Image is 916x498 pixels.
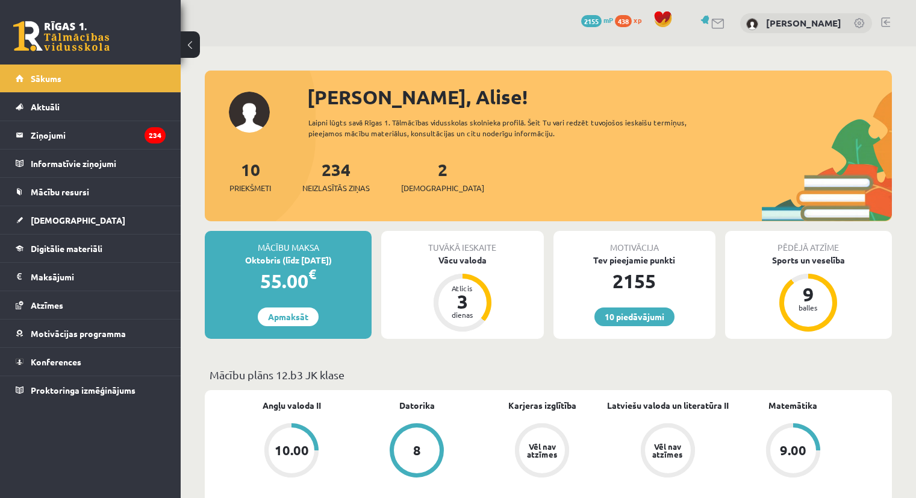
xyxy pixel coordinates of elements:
[525,443,559,458] div: Vēl nav atzīmes
[31,300,63,310] span: Atzīmes
[16,263,166,291] a: Maksājumi
[444,311,481,318] div: dienas
[444,285,481,292] div: Atlicis
[31,263,166,291] legend: Maksājumi
[725,231,892,254] div: Pēdējā atzīme
[210,367,887,383] p: Mācību plāns 12.b3 JK klase
[31,385,136,396] span: Proktoringa izmēģinājums
[16,320,166,347] a: Motivācijas programma
[607,399,729,412] a: Latviešu valoda un literatūra II
[13,21,110,51] a: Rīgas 1. Tālmācības vidusskola
[615,15,647,25] a: 438 xp
[746,18,758,30] img: Alise Strēlniece
[725,254,892,266] div: Sports un veselība
[603,15,613,25] span: mP
[615,15,632,27] span: 438
[634,15,641,25] span: xp
[258,307,319,326] a: Apmaksāt
[229,423,354,480] a: 10.00
[401,159,484,194] a: 2[DEMOGRAPHIC_DATA]
[263,399,321,412] a: Angļu valoda II
[581,15,602,27] span: 2155
[16,235,166,262] a: Digitālie materiāli
[16,121,166,149] a: Ziņojumi234
[605,423,731,480] a: Vēl nav atzīmes
[381,231,543,254] div: Tuvākā ieskaite
[553,254,715,266] div: Tev pieejamie punkti
[16,65,166,92] a: Sākums
[307,83,892,112] div: [PERSON_NAME], Alise!
[31,101,60,112] span: Aktuāli
[31,356,81,367] span: Konferences
[308,265,316,283] span: €
[205,254,372,266] div: Oktobris (līdz [DATE])
[31,328,126,339] span: Motivācijas programma
[275,444,309,457] div: 10.00
[581,15,613,25] a: 2155 mP
[444,292,481,311] div: 3
[31,121,166,149] legend: Ziņojumi
[790,304,826,311] div: balles
[479,423,605,480] a: Vēl nav atzīmes
[594,307,675,326] a: 10 piedāvājumi
[725,254,892,333] a: Sports un veselība 9 balles
[553,266,715,295] div: 2155
[766,17,841,29] a: [PERSON_NAME]
[381,254,543,333] a: Vācu valoda Atlicis 3 dienas
[302,159,370,194] a: 234Neizlasītās ziņas
[790,285,826,304] div: 9
[145,127,166,143] i: 234
[731,423,856,480] a: 9.00
[413,444,421,457] div: 8
[31,186,89,197] span: Mācību resursi
[508,399,576,412] a: Karjeras izglītība
[16,206,166,234] a: [DEMOGRAPHIC_DATA]
[354,423,479,480] a: 8
[16,291,166,319] a: Atzīmes
[651,443,685,458] div: Vēl nav atzīmes
[302,182,370,194] span: Neizlasītās ziņas
[229,182,271,194] span: Priekšmeti
[308,117,721,139] div: Laipni lūgts savā Rīgas 1. Tālmācības vidusskolas skolnieka profilā. Šeit Tu vari redzēt tuvojošo...
[205,266,372,295] div: 55.00
[31,243,102,254] span: Digitālie materiāli
[401,182,484,194] span: [DEMOGRAPHIC_DATA]
[780,444,806,457] div: 9.00
[16,178,166,206] a: Mācību resursi
[16,376,166,404] a: Proktoringa izmēģinājums
[768,399,817,412] a: Matemātika
[31,150,166,177] legend: Informatīvie ziņojumi
[381,254,543,266] div: Vācu valoda
[16,348,166,376] a: Konferences
[399,399,435,412] a: Datorika
[16,93,166,121] a: Aktuāli
[205,231,372,254] div: Mācību maksa
[16,150,166,177] a: Informatīvie ziņojumi
[31,215,125,225] span: [DEMOGRAPHIC_DATA]
[229,159,271,194] a: 10Priekšmeti
[553,231,715,254] div: Motivācija
[31,73,61,84] span: Sākums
